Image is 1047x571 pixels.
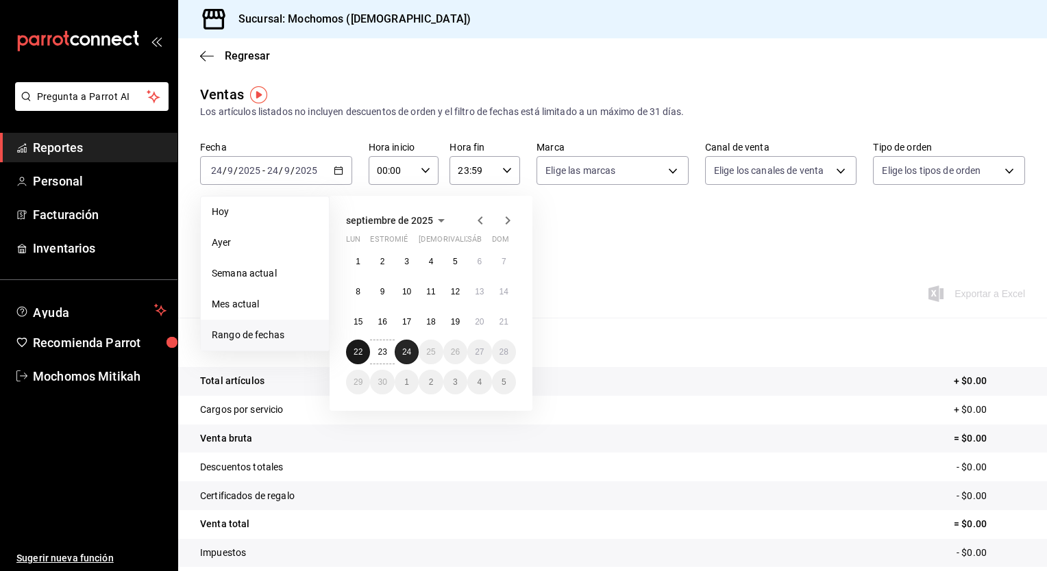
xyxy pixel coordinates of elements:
h3: Sucursal: Mochomos ([DEMOGRAPHIC_DATA]) [227,11,471,27]
abbr: 23 de septiembre de 2025 [378,347,386,357]
abbr: 17 de septiembre de 2025 [402,317,411,327]
abbr: 30 de septiembre de 2025 [378,377,386,387]
button: 20 de septiembre de 2025 [467,309,491,334]
span: Mes actual [212,297,318,312]
p: Total artículos [200,374,264,388]
abbr: 10 de septiembre de 2025 [402,287,411,296]
p: - $0.00 [957,489,1025,503]
button: 21 de septiembre de 2025 [492,309,516,334]
button: 5 de octubre de 2025 [492,370,516,394]
button: 4 de octubre de 2025 [467,370,491,394]
span: Elige los tipos de orden [882,164,981,177]
span: Rango de fechas [212,328,318,342]
button: 7 de septiembre de 2025 [492,249,516,274]
abbr: 2 de septiembre de 2025 [380,257,385,266]
label: Hora fin [449,142,520,152]
input: -- [227,165,234,176]
abbr: 24 de septiembre de 2025 [402,347,411,357]
button: 17 de septiembre de 2025 [395,309,419,334]
input: -- [267,165,279,176]
abbr: 6 de septiembre de 2025 [477,257,482,266]
span: Ayuda [33,302,149,318]
abbr: viernes [443,235,481,249]
button: 1 de octubre de 2025 [395,370,419,394]
span: Elige los canales de venta [714,164,824,177]
abbr: 21 de septiembre de 2025 [500,317,508,327]
font: Recomienda Parrot [33,335,140,350]
span: Elige las marcas [545,164,615,177]
p: = $0.00 [954,431,1025,446]
button: 30 de septiembre de 2025 [370,370,394,394]
abbr: 18 de septiembre de 2025 [426,317,435,327]
label: Canal de venta [705,142,857,152]
img: Marcador de información sobre herramientas [250,86,267,103]
p: = $0.00 [954,517,1025,531]
button: 11 de septiembre de 2025 [419,279,443,304]
button: 10 de septiembre de 2025 [395,279,419,304]
abbr: 25 de septiembre de 2025 [426,347,435,357]
span: / [279,165,283,176]
button: Pregunta a Parrot AI [15,82,169,111]
p: - $0.00 [957,460,1025,474]
button: 19 de septiembre de 2025 [443,309,467,334]
span: Pregunta a Parrot AI [37,90,147,104]
input: -- [210,165,223,176]
button: 22 de septiembre de 2025 [346,340,370,364]
span: Semana actual [212,266,318,281]
abbr: lunes [346,235,360,249]
input: -- [284,165,291,176]
abbr: 5 de octubre de 2025 [502,377,506,387]
abbr: 4 de septiembre de 2025 [429,257,434,266]
abbr: 20 de septiembre de 2025 [475,317,484,327]
p: Venta total [200,517,249,531]
abbr: 15 de septiembre de 2025 [354,317,362,327]
button: 9 de septiembre de 2025 [370,279,394,304]
button: 12 de septiembre de 2025 [443,279,467,304]
abbr: 13 de septiembre de 2025 [475,287,484,296]
button: 8 de septiembre de 2025 [346,279,370,304]
span: / [223,165,227,176]
button: 29 de septiembre de 2025 [346,370,370,394]
button: 5 de septiembre de 2025 [443,249,467,274]
button: 16 de septiembre de 2025 [370,309,394,334]
abbr: martes [370,235,413,249]
span: / [234,165,238,176]
button: 14 de septiembre de 2025 [492,279,516,304]
abbr: sábado [467,235,482,249]
button: septiembre de 2025 [346,212,449,229]
abbr: 3 de octubre de 2025 [453,377,458,387]
button: open_drawer_menu [151,36,162,47]
abbr: 1 de septiembre de 2025 [356,257,360,266]
label: Marca [537,142,689,152]
p: - $0.00 [957,546,1025,560]
abbr: 7 de septiembre de 2025 [502,257,506,266]
button: 3 de septiembre de 2025 [395,249,419,274]
input: ---- [238,165,261,176]
abbr: 27 de septiembre de 2025 [475,347,484,357]
span: - [262,165,265,176]
button: 27 de septiembre de 2025 [467,340,491,364]
p: + $0.00 [954,374,1025,388]
button: 1 de septiembre de 2025 [346,249,370,274]
label: Hora inicio [369,142,439,152]
p: Cargos por servicio [200,403,284,417]
span: septiembre de 2025 [346,215,433,226]
input: ---- [295,165,318,176]
span: Hoy [212,205,318,219]
div: Ventas [200,84,244,105]
font: Inventarios [33,241,95,255]
button: 24 de septiembre de 2025 [395,340,419,364]
button: 3 de octubre de 2025 [443,370,467,394]
button: 4 de septiembre de 2025 [419,249,443,274]
p: Descuentos totales [200,460,283,474]
abbr: 16 de septiembre de 2025 [378,317,386,327]
abbr: 26 de septiembre de 2025 [451,347,460,357]
p: + $0.00 [954,403,1025,417]
button: 26 de septiembre de 2025 [443,340,467,364]
button: Regresar [200,49,270,62]
abbr: jueves [419,235,500,249]
font: Mochomos Mitikah [33,369,140,383]
abbr: 28 de septiembre de 2025 [500,347,508,357]
a: Pregunta a Parrot AI [10,99,169,114]
button: 13 de septiembre de 2025 [467,279,491,304]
